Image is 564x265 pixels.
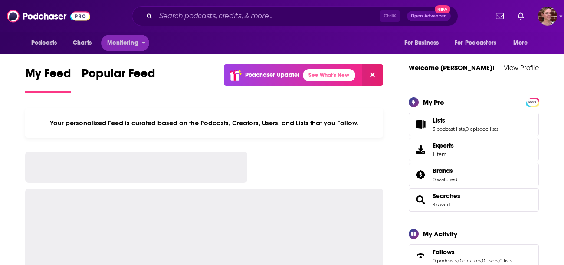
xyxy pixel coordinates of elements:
[380,10,400,22] span: Ctrl K
[412,194,429,206] a: Searches
[245,71,299,79] p: Podchaser Update!
[433,142,454,149] span: Exports
[25,108,383,138] div: Your personalized Feed is curated based on the Podcasts, Creators, Users, and Lists that you Follow.
[73,37,92,49] span: Charts
[527,98,538,105] a: PRO
[409,163,539,186] span: Brands
[507,35,539,51] button: open menu
[538,7,557,26] button: Show profile menu
[82,66,155,93] a: Popular Feed
[433,176,457,182] a: 0 watched
[482,258,498,264] a: 0 users
[433,202,450,208] a: 3 saved
[156,9,380,23] input: Search podcasts, credits, & more...
[449,35,509,51] button: open menu
[433,248,512,256] a: Follows
[409,113,539,136] span: Lists
[132,6,458,26] div: Search podcasts, credits, & more...
[538,7,557,26] img: User Profile
[455,37,496,49] span: For Podcasters
[499,258,512,264] a: 0 lists
[404,37,439,49] span: For Business
[514,9,528,23] a: Show notifications dropdown
[303,69,355,81] a: See What's New
[504,63,539,72] a: View Profile
[412,250,429,262] a: Follows
[538,7,557,26] span: Logged in as katharinemidas
[433,126,465,132] a: 3 podcast lists
[409,138,539,161] a: Exports
[435,5,450,13] span: New
[423,230,457,238] div: My Activity
[407,11,451,21] button: Open AdvancedNew
[466,126,498,132] a: 0 episode lists
[513,37,528,49] span: More
[25,66,71,86] span: My Feed
[492,9,507,23] a: Show notifications dropdown
[481,258,482,264] span: ,
[412,118,429,130] a: Lists
[25,66,71,93] a: My Feed
[423,98,444,106] div: My Pro
[433,151,454,157] span: 1 item
[433,248,455,256] span: Follows
[412,143,429,156] span: Exports
[25,35,68,51] button: open menu
[101,35,149,51] button: open menu
[412,169,429,181] a: Brands
[409,63,495,72] a: Welcome [PERSON_NAME]!
[433,192,460,200] a: Searches
[433,167,457,175] a: Brands
[433,167,453,175] span: Brands
[458,258,481,264] a: 0 creators
[67,35,97,51] a: Charts
[398,35,449,51] button: open menu
[107,37,138,49] span: Monitoring
[433,116,445,124] span: Lists
[409,188,539,212] span: Searches
[465,126,466,132] span: ,
[31,37,57,49] span: Podcasts
[411,14,447,18] span: Open Advanced
[527,99,538,106] span: PRO
[7,8,90,24] img: Podchaser - Follow, Share and Rate Podcasts
[457,258,458,264] span: ,
[82,66,155,86] span: Popular Feed
[433,258,457,264] a: 0 podcasts
[433,116,498,124] a: Lists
